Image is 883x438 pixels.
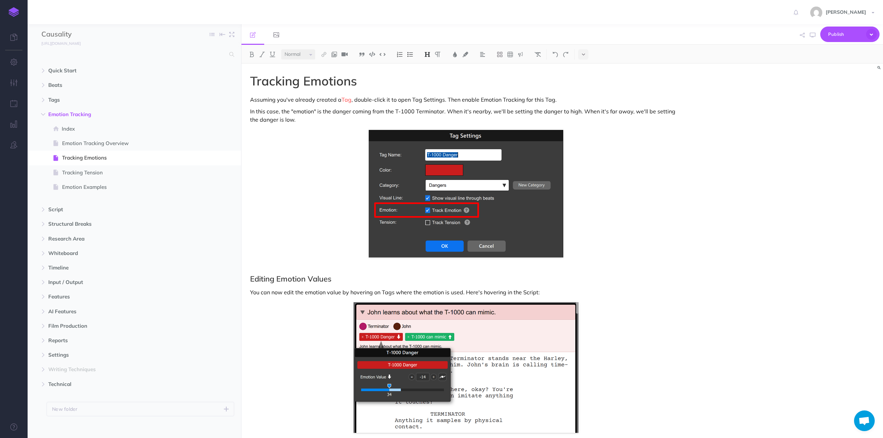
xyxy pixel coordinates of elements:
img: Alignment dropdown menu button [479,52,486,57]
img: Blockquote button [359,52,365,57]
img: Redo [563,52,569,57]
span: Features [48,293,191,301]
img: bdHvZYgBggHCdQrwTiiL.png [369,130,563,257]
span: Research Area [48,235,191,243]
img: Underline button [269,52,276,57]
p: You can now edit the emotion value by hovering on Tags where the emotion is used. Here's hovering... [250,288,682,296]
small: [URL][DOMAIN_NAME] [41,41,81,46]
span: Input / Output [48,278,191,286]
span: Structural Breaks [48,220,191,228]
p: In this case, the "emotion" is the danger coming from the T-1000 Terminator. When it's nearby, we... [250,107,682,124]
span: Writing Techniques [48,365,191,374]
img: Paragraph button [435,52,441,57]
h1: Tracking Emotions [250,74,682,88]
button: Publish [820,27,880,42]
h2: Editing Emotion Values [250,275,682,283]
span: Settings [48,351,191,359]
span: Whiteboard [48,249,191,257]
span: Beats [48,81,191,89]
span: Publish [828,29,863,40]
img: 5e65f80bd5f055f0ce8376a852e1104c.jpg [810,7,822,19]
span: Film Production [48,322,191,330]
span: Technical [48,380,191,388]
p: New folder [52,405,78,413]
a: Tag [341,96,351,103]
img: Unordered list button [407,52,413,57]
img: Add image button [331,52,337,57]
img: Callout dropdown menu button [517,52,524,57]
img: Italic button [259,52,265,57]
span: Emotion Tracking [48,110,191,119]
img: Create table button [507,52,513,57]
div: Open chat [854,410,875,431]
input: Search [41,48,225,61]
button: New folder [47,402,234,416]
span: Tracking Tension [62,169,200,177]
img: C9UwjKQGmeYFyLy2s5os.png [354,302,578,433]
img: Headings dropdown button [424,52,430,57]
img: Undo [552,52,558,57]
img: Ordered list button [397,52,403,57]
img: Clear styles button [535,52,541,57]
img: logo-mark.svg [9,7,19,17]
img: Text color button [452,52,458,57]
span: Emotion Tracking Overview [62,139,200,147]
span: AI Features [48,307,191,316]
p: Assuming you've already created a , double-click it to open Tag Settings. Then enable Emotion Tra... [250,95,682,104]
span: Emotion Examples [62,183,200,191]
span: [PERSON_NAME] [822,9,870,15]
img: Inline code button [379,52,386,57]
span: Index [62,125,200,133]
input: Documentation Name [41,29,122,40]
span: Script [48,205,191,214]
img: Bold button [249,52,255,57]
img: Code block button [369,52,375,57]
span: Quick Start [48,67,191,75]
img: Add video button [341,52,348,57]
span: Tracking Emotions [62,154,200,162]
img: Text background color button [462,52,468,57]
img: Link button [321,52,327,57]
span: Reports [48,336,191,345]
a: [URL][DOMAIN_NAME] [28,40,88,47]
span: Timeline [48,264,191,272]
span: Tags [48,96,191,104]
